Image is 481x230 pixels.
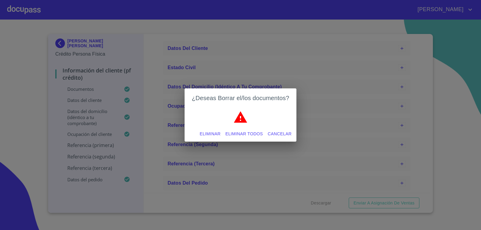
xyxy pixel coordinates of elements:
[197,128,223,140] button: Eliminar
[200,130,220,138] span: Eliminar
[265,128,294,140] button: Cancelar
[225,130,263,138] span: Eliminar todos
[192,93,289,103] h2: ¿Deseas Borrar el/los documentos?
[268,130,292,138] span: Cancelar
[223,128,265,140] button: Eliminar todos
